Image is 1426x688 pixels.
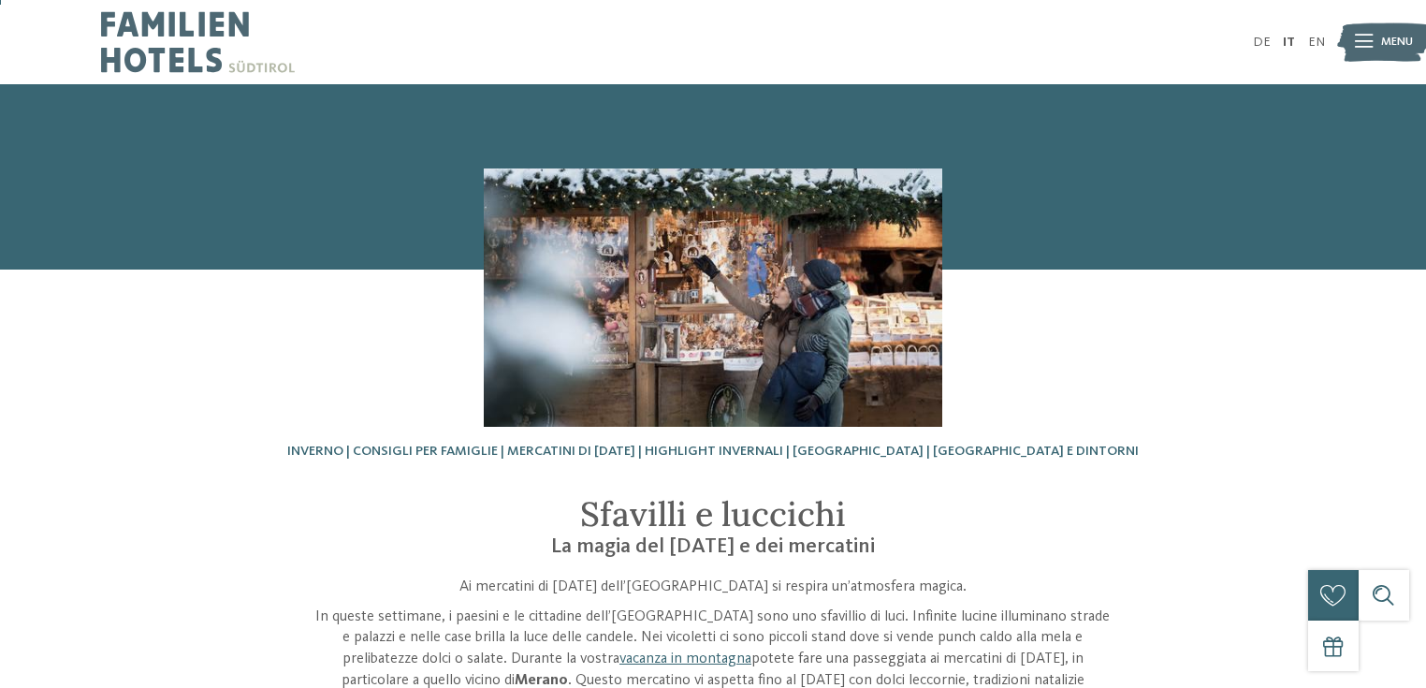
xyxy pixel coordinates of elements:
[515,673,568,688] strong: Merano
[1283,36,1295,49] a: IT
[551,536,875,557] span: La magia del [DATE] e dei mercatini
[287,445,1139,458] span: Inverno | Consigli per famiglie | Mercatini di [DATE] | Highlight invernali | [GEOGRAPHIC_DATA] |...
[1308,36,1325,49] a: EN
[580,492,846,535] span: Sfavilli e luccichi
[619,651,751,666] a: vacanza in montagna
[1381,34,1413,51] span: Menu
[1253,36,1271,49] a: DE
[313,577,1113,598] p: Ai mercatini di [DATE] dell’[GEOGRAPHIC_DATA] si respira un’atmosfera magica.
[484,168,943,427] img: Passeggiate ai mercatini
